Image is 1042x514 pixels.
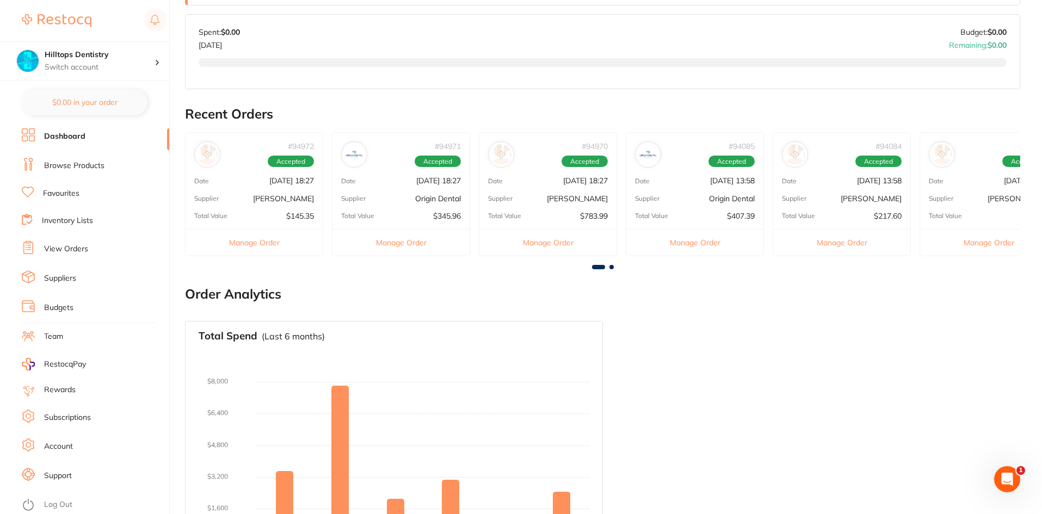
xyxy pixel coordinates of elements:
[488,177,503,185] p: Date
[626,229,763,256] button: Manage Order
[44,385,76,395] a: Rewards
[547,194,608,203] p: [PERSON_NAME]
[17,50,39,72] img: Hilltops Dentistry
[988,40,1007,50] strong: $0.00
[782,195,806,202] p: Supplier
[488,195,513,202] p: Supplier
[435,142,461,151] p: # 94971
[488,212,521,220] p: Total Value
[994,466,1020,492] iframe: Intercom live chat
[332,229,470,256] button: Manage Order
[22,497,166,514] button: Log Out
[22,358,86,370] a: RestocqPay
[44,131,85,142] a: Dashboard
[874,212,902,220] p: $217.60
[194,195,219,202] p: Supplier
[341,177,356,185] p: Date
[582,142,608,151] p: # 94970
[782,177,797,185] p: Date
[44,499,72,510] a: Log Out
[638,144,658,165] img: Origin Dental
[635,195,659,202] p: Supplier
[186,229,323,256] button: Manage Order
[708,156,755,168] span: Accepted
[22,14,91,27] img: Restocq Logo
[857,176,902,185] p: [DATE] 13:58
[22,8,91,33] a: Restocq Logo
[709,194,755,203] p: Origin Dental
[44,441,73,452] a: Account
[562,156,608,168] span: Accepted
[44,302,73,313] a: Budgets
[44,412,91,423] a: Subscriptions
[44,244,88,255] a: View Orders
[415,194,461,203] p: Origin Dental
[782,212,815,220] p: Total Value
[22,358,35,370] img: RestocqPay
[875,142,902,151] p: # 94084
[199,28,240,36] p: Spent:
[194,177,209,185] p: Date
[43,188,79,199] a: Favourites
[341,195,366,202] p: Supplier
[729,142,755,151] p: # 94085
[415,156,461,168] span: Accepted
[949,36,1007,49] p: Remaining:
[269,176,314,185] p: [DATE] 18:27
[199,330,257,342] h3: Total Spend
[44,273,76,284] a: Suppliers
[855,156,902,168] span: Accepted
[960,28,1007,36] p: Budget:
[710,176,755,185] p: [DATE] 13:58
[929,195,953,202] p: Supplier
[988,27,1007,37] strong: $0.00
[773,229,910,256] button: Manage Order
[841,194,902,203] p: [PERSON_NAME]
[44,160,104,171] a: Browse Products
[341,212,374,220] p: Total Value
[45,62,155,73] p: Switch account
[563,176,608,185] p: [DATE] 18:27
[635,177,650,185] p: Date
[491,144,511,165] img: Henry Schein Halas
[286,212,314,220] p: $145.35
[785,144,805,165] img: Adam Dental
[580,212,608,220] p: $783.99
[221,27,240,37] strong: $0.00
[22,89,147,115] button: $0.00 in your order
[44,359,86,370] span: RestocqPay
[727,212,755,220] p: $407.39
[262,331,325,341] p: (Last 6 months)
[344,144,365,165] img: Origin Dental
[185,107,1020,122] h2: Recent Orders
[194,212,227,220] p: Total Value
[288,142,314,151] p: # 94972
[42,215,93,226] a: Inventory Lists
[44,470,72,481] a: Support
[44,331,63,342] a: Team
[199,36,240,49] p: [DATE]
[185,287,1020,302] h2: Order Analytics
[932,144,952,165] img: Henry Schein Halas
[929,177,944,185] p: Date
[1016,466,1025,475] span: 1
[929,212,962,220] p: Total Value
[268,156,314,168] span: Accepted
[45,49,155,60] h4: Hilltops Dentistry
[253,194,314,203] p: [PERSON_NAME]
[479,229,616,256] button: Manage Order
[416,176,461,185] p: [DATE] 18:27
[433,212,461,220] p: $345.96
[635,212,668,220] p: Total Value
[197,144,218,165] img: Adam Dental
